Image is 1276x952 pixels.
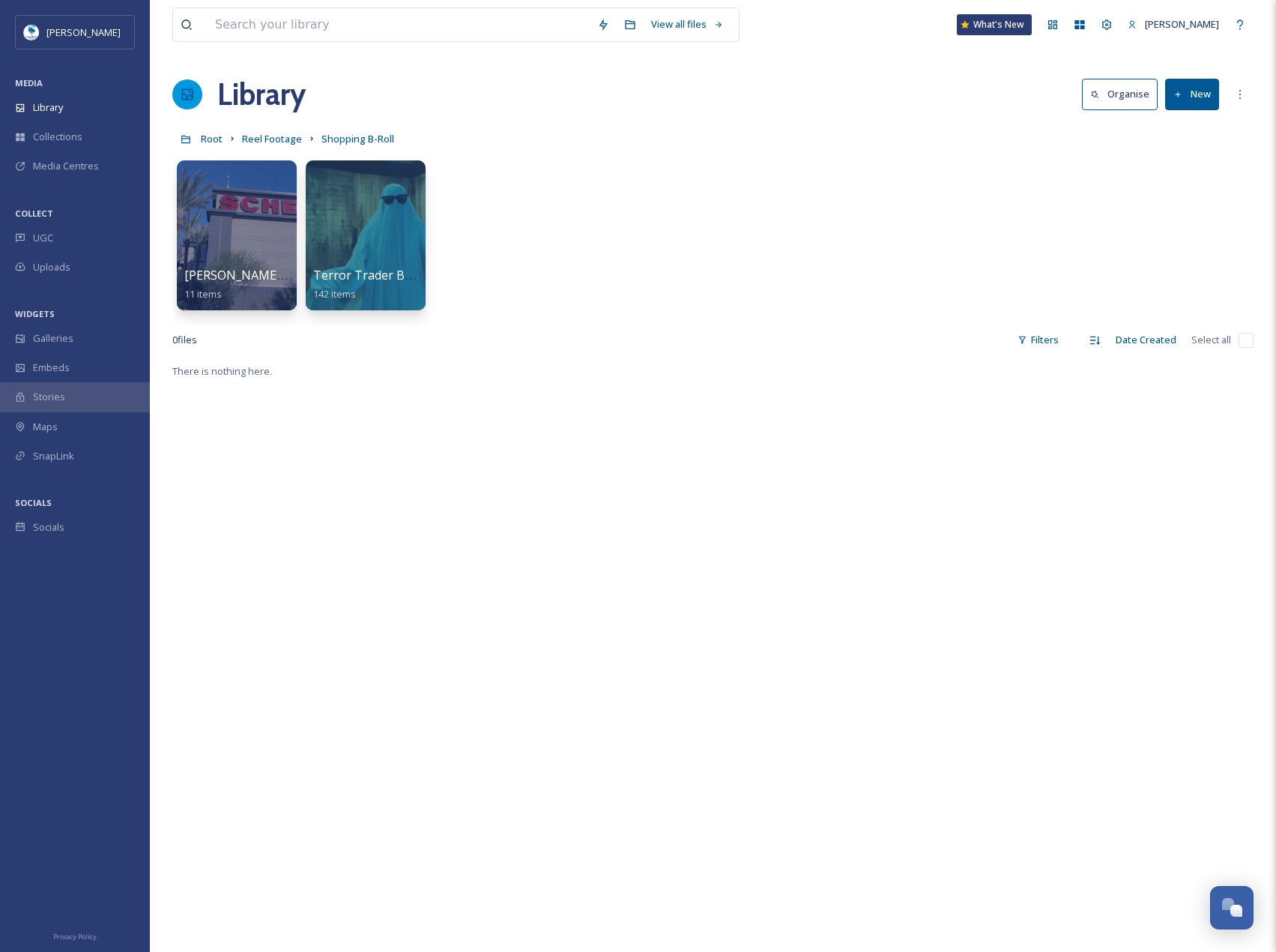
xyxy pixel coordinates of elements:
[33,231,53,245] span: UGC
[321,130,394,148] a: Shopping B-Roll
[46,25,121,39] span: [PERSON_NAME]
[201,130,223,148] a: Root
[957,14,1032,35] a: What's New
[184,267,405,283] span: [PERSON_NAME] Fashion Center B-Roll
[33,361,70,375] span: Embeds
[24,25,39,40] img: download.jpeg
[1145,17,1219,31] span: [PERSON_NAME]
[1120,10,1227,39] a: [PERSON_NAME]
[33,331,73,346] span: Galleries
[172,364,272,378] span: There is nothing here.
[53,932,97,942] span: Privacy Policy
[33,100,63,115] span: Library
[242,130,302,148] a: Reel Footage
[33,159,99,173] span: Media Centres
[313,287,356,301] span: 142 items
[1210,886,1254,930] button: Open Chat
[1165,79,1219,109] button: New
[33,420,58,434] span: Maps
[184,287,222,301] span: 11 items
[313,267,428,283] span: Terror Trader B-roll
[184,268,405,301] a: [PERSON_NAME] Fashion Center B-Roll11 items
[1191,333,1231,347] span: Select all
[242,132,302,145] span: Reel Footage
[33,260,70,274] span: Uploads
[201,132,223,145] span: Root
[217,72,306,117] a: Library
[33,130,82,144] span: Collections
[1010,325,1066,355] div: Filters
[644,10,731,39] a: View all files
[15,308,55,319] span: WIDGETS
[313,268,428,301] a: Terror Trader B-roll142 items
[33,520,64,534] span: Socials
[33,390,65,404] span: Stories
[1108,325,1184,355] div: Date Created
[1082,79,1158,109] button: Organise
[15,77,43,88] span: MEDIA
[15,497,52,508] span: SOCIALS
[208,8,590,41] input: Search your library
[321,132,394,145] span: Shopping B-Roll
[33,449,74,463] span: SnapLink
[15,208,53,219] span: COLLECT
[172,333,197,347] span: 0 file s
[53,927,97,945] a: Privacy Policy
